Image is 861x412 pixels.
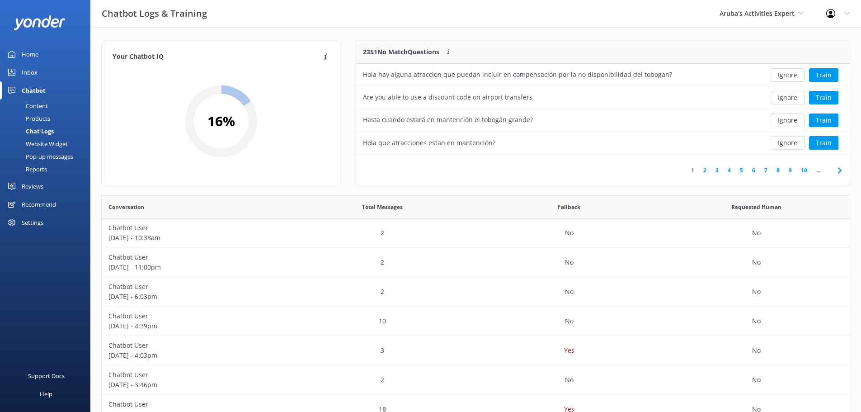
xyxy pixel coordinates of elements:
[748,166,760,175] a: 6
[723,166,735,175] a: 4
[5,137,90,150] a: Website Widget
[22,63,38,81] div: Inbox
[108,262,282,272] p: [DATE] - 11:00pm
[102,218,850,248] div: row
[772,166,784,175] a: 8
[5,125,54,137] div: Chat Logs
[363,138,495,148] div: Hola que atracciones estan en mantención?
[381,228,384,238] p: 2
[687,166,699,175] a: 1
[5,150,90,163] a: Pop-up messages
[809,91,838,104] button: Train
[5,99,90,112] a: Content
[809,136,838,150] button: Train
[40,385,52,403] div: Help
[102,6,207,21] h3: Chatbot Logs & Training
[113,52,321,62] h4: Your Chatbot IQ
[363,47,439,57] p: 2351 No Match Questions
[363,92,532,102] div: Are you able to use a discount code on airport transfers
[809,68,838,82] button: Train
[5,112,50,125] div: Products
[381,257,384,267] p: 2
[5,163,90,175] a: Reports
[108,203,144,211] span: Conversation
[565,287,574,297] p: No
[363,115,533,125] div: Hasta cuando estará en mantención el tobogán grande?
[5,99,48,112] div: Content
[108,233,282,243] p: [DATE] - 10:38am
[363,70,672,80] div: Hola hay alguna atraccion que puedan incluir en compensación por la no disponibilidad del tobogan?
[5,137,68,150] div: Website Widget
[5,112,90,125] a: Products
[102,277,850,307] div: row
[731,203,781,211] span: Requested Human
[108,321,282,331] p: [DATE] - 4:39pm
[356,64,850,154] div: grid
[752,346,761,355] p: No
[771,91,805,104] button: Ignore
[108,380,282,390] p: [DATE] - 3:46pm
[564,346,574,355] p: Yes
[752,228,761,238] p: No
[14,15,66,30] img: yonder-white-logo.png
[102,365,850,395] div: row
[379,316,386,326] p: 10
[796,166,812,175] a: 10
[771,68,805,82] button: Ignore
[108,399,282,409] p: Chatbot User
[565,228,574,238] p: No
[812,166,825,175] span: ...
[356,86,850,109] div: row
[22,45,38,63] div: Home
[565,257,574,267] p: No
[108,292,282,302] p: [DATE] - 6:03pm
[207,110,235,132] h2: 16 %
[362,203,403,211] span: Total Messages
[22,81,46,99] div: Chatbot
[720,9,795,18] span: Aruba's Activities Expert
[381,375,384,385] p: 2
[108,370,282,380] p: Chatbot User
[356,109,850,132] div: row
[735,166,748,175] a: 5
[771,114,805,127] button: Ignore
[809,114,838,127] button: Train
[558,203,580,211] span: Fallback
[752,375,761,385] p: No
[381,346,384,355] p: 3
[102,336,850,365] div: row
[108,223,282,233] p: Chatbot User
[22,195,56,213] div: Recommend
[108,311,282,321] p: Chatbot User
[356,132,850,154] div: row
[108,341,282,350] p: Chatbot User
[108,282,282,292] p: Chatbot User
[5,125,90,137] a: Chat Logs
[771,136,805,150] button: Ignore
[699,166,711,175] a: 2
[760,166,772,175] a: 7
[5,150,73,163] div: Pop-up messages
[381,287,384,297] p: 2
[22,213,43,232] div: Settings
[752,287,761,297] p: No
[108,252,282,262] p: Chatbot User
[5,163,47,175] div: Reports
[752,257,761,267] p: No
[22,177,43,195] div: Reviews
[356,64,850,86] div: row
[784,166,796,175] a: 9
[752,316,761,326] p: No
[565,316,574,326] p: No
[108,350,282,360] p: [DATE] - 4:03pm
[102,307,850,336] div: row
[711,166,723,175] a: 3
[102,248,850,277] div: row
[28,367,65,385] div: Support Docs
[565,375,574,385] p: No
